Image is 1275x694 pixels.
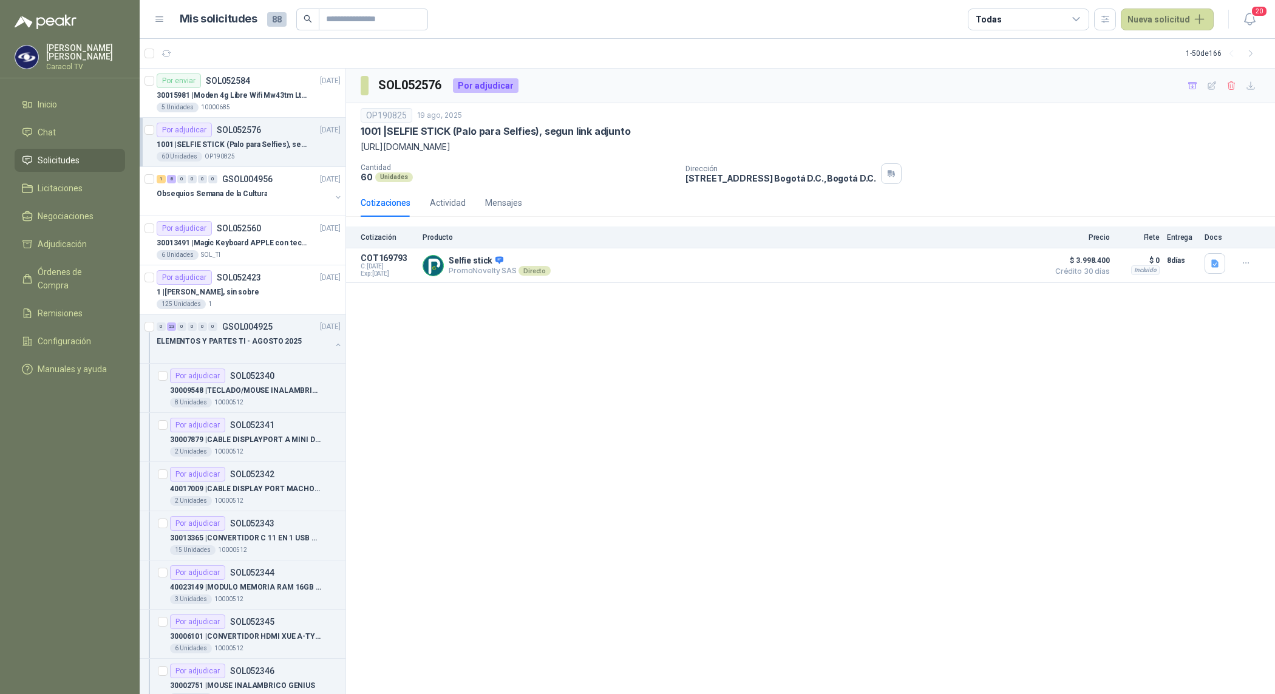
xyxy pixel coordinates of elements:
span: Adjudicación [38,237,87,251]
p: 30013365 | CONVERTIDOR C 11 EN 1 USB RJ45 XUE [170,532,321,544]
span: Licitaciones [38,182,83,195]
div: Todas [976,13,1001,26]
button: 20 [1239,9,1260,30]
div: 0 [198,322,207,331]
div: 8 [167,175,176,183]
a: Por adjudicarSOL05234440023149 |MODULO MEMORIA RAM 16GB DDR4 2666 MHZ3 Unidades10000512 [140,560,345,610]
div: 0 [177,175,186,183]
p: Flete [1117,233,1160,242]
p: [DATE] [320,75,341,87]
div: Por adjudicar [157,221,212,236]
p: COT169793 [361,253,415,263]
div: 0 [188,322,197,331]
p: 30009548 | TECLADO/MOUSE INALAMBRICO LOGITECH MK270 [170,385,321,396]
p: 30002751 | MOUSE INALAMBRICO GENIUS [170,680,315,692]
div: Por enviar [157,73,201,88]
span: Configuración [38,335,91,348]
div: 0 [177,322,186,331]
span: Crédito 30 días [1049,268,1110,275]
div: Por adjudicar [170,369,225,383]
span: $ 3.998.400 [1049,253,1110,268]
div: 15 Unidades [170,545,216,555]
p: PromoNovelty SAS [449,266,551,276]
p: [DATE] [320,223,341,234]
div: OP190825 [361,108,412,123]
span: 20 [1251,5,1268,17]
p: Caracol TV [46,63,125,70]
p: 10000512 [214,594,243,604]
p: 10000512 [214,398,243,407]
div: Cotizaciones [361,196,410,209]
div: Mensajes [485,196,522,209]
p: 1 [208,299,212,309]
div: Por adjudicar [170,565,225,580]
img: Company Logo [423,256,443,276]
div: Por adjudicar [170,467,225,481]
button: Nueva solicitud [1121,9,1214,30]
a: 1 8 0 0 0 0 GSOL004956[DATE] Obsequios Semana de la Cultura [157,172,343,211]
p: 30013491 | Magic Keyboard APPLE con teclado númerico en Español Plateado [157,237,308,249]
p: Docs [1205,233,1229,242]
p: SOL_TI [201,250,220,260]
p: [DATE] [320,272,341,284]
a: Inicio [15,93,125,116]
a: Negociaciones [15,205,125,228]
p: 60 [361,172,373,182]
span: Inicio [38,98,57,111]
a: Por adjudicarSOL05234130007879 |CABLE DISPLAYPORT A MINI DISPLAYPORT2 Unidades10000512 [140,413,345,462]
p: Cotización [361,233,415,242]
span: Negociaciones [38,209,93,223]
p: $ 0 [1117,253,1160,268]
a: Órdenes de Compra [15,260,125,297]
div: 0 [208,175,217,183]
div: Por adjudicar [157,123,212,137]
div: Por adjudicar [170,418,225,432]
div: 0 [198,175,207,183]
div: Incluido [1131,265,1160,275]
div: 1 [157,175,166,183]
p: SOL052345 [230,617,274,626]
a: 0 23 0 0 0 0 GSOL004925[DATE] ELEMENTOS Y PARTES TI - AGOSTO 2025 [157,319,343,358]
span: Chat [38,126,56,139]
p: 40023149 | MODULO MEMORIA RAM 16GB DDR4 2666 MHZ [170,582,321,593]
div: 8 Unidades [170,398,212,407]
a: Chat [15,121,125,144]
p: 1 | [PERSON_NAME], sin sobre [157,287,259,298]
p: 40017009 | CABLE DISPLAY PORT MACHO A HDMI MACHO [170,483,321,495]
p: 30007879 | CABLE DISPLAYPORT A MINI DISPLAYPORT [170,434,321,446]
p: [DATE] [320,321,341,333]
span: Exp: [DATE] [361,270,415,277]
a: Manuales y ayuda [15,358,125,381]
a: Solicitudes [15,149,125,172]
h1: Mis solicitudes [180,10,257,28]
p: Entrega [1167,233,1197,242]
p: [STREET_ADDRESS] Bogotá D.C. , Bogotá D.C. [685,173,876,183]
h3: SOL052576 [378,76,443,95]
p: SOL052340 [230,372,274,380]
p: SOL052423 [217,273,261,282]
span: 88 [267,12,287,27]
div: 0 [208,322,217,331]
a: Por adjudicarSOL05234240017009 |CABLE DISPLAY PORT MACHO A HDMI MACHO2 Unidades10000512 [140,462,345,511]
div: Directo [518,266,551,276]
p: SOL052343 [230,519,274,528]
p: Obsequios Semana de la Cultura [157,188,267,200]
div: 6 Unidades [170,644,212,653]
span: Órdenes de Compra [38,265,114,292]
p: [DATE] [320,174,341,185]
div: Actividad [430,196,466,209]
span: search [304,15,312,23]
span: Solicitudes [38,154,80,167]
a: Por adjudicarSOL052423[DATE] 1 |[PERSON_NAME], sin sobre125 Unidades1 [140,265,345,315]
a: Por adjudicarSOL05234330013365 |CONVERTIDOR C 11 EN 1 USB RJ45 XUE15 Unidades10000512 [140,511,345,560]
p: [PERSON_NAME] [PERSON_NAME] [46,44,125,61]
div: Por adjudicar [157,270,212,285]
p: 8 días [1167,253,1197,268]
div: 125 Unidades [157,299,206,309]
div: 2 Unidades [170,447,212,457]
a: Remisiones [15,302,125,325]
p: 1001 | SELFIE STICK (Palo para Selfies), segun link adjunto [157,139,308,151]
span: C: [DATE] [361,263,415,270]
a: Por adjudicarSOL05234030009548 |TECLADO/MOUSE INALAMBRICO LOGITECH MK2708 Unidades10000512 [140,364,345,413]
a: Adjudicación [15,233,125,256]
